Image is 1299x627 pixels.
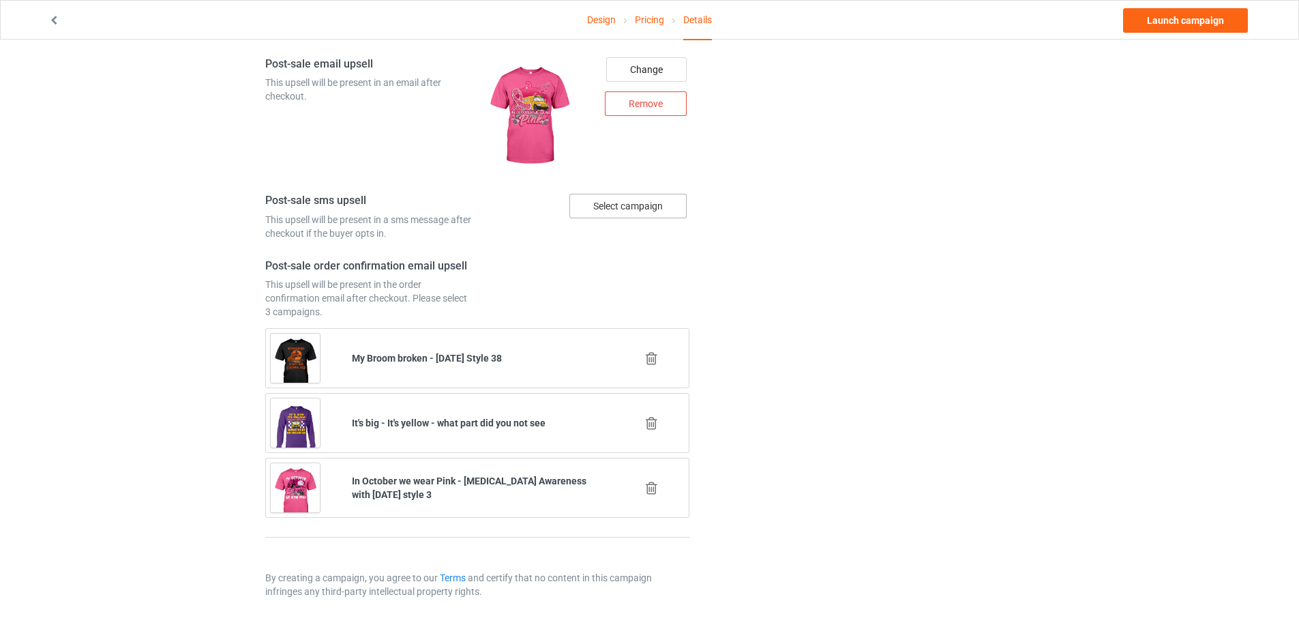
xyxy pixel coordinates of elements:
h4: Post-sale sms upsell [265,194,473,208]
div: This upsell will be present in an email after checkout. [265,76,473,103]
b: In October we wear Pink - [MEDICAL_DATA] Awareness with [DATE] style 3 [352,476,586,500]
a: Launch campaign [1123,8,1248,33]
b: My Broom broken - [DATE] Style 38 [352,353,502,364]
div: Remove [605,91,687,116]
a: Design [587,1,616,39]
img: regular.jpg [482,57,576,175]
div: This upsell will be present in the order confirmation email after checkout. Please select 3 campa... [265,278,473,319]
a: Pricing [635,1,664,39]
div: This upsell will be present in a sms message after checkout if the buyer opts in. [265,213,473,240]
div: Change [606,57,687,82]
p: By creating a campaign, you agree to our and certify that no content in this campaign infringes a... [265,571,689,598]
b: It's big - It's yellow - what part did you not see [352,418,546,428]
h4: Post-sale email upsell [265,57,473,72]
h4: Post-sale order confirmation email upsell [265,259,473,274]
div: Select campaign [569,194,687,218]
a: Terms [440,572,466,583]
div: Details [683,1,712,40]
